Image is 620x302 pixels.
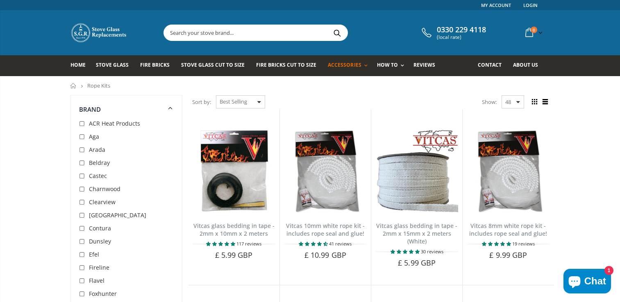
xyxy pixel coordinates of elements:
span: Rope Kits [87,82,110,89]
span: 41 reviews [329,241,352,247]
input: Search your stove brand... [164,25,439,41]
a: 0 [522,25,544,41]
span: Accessories [328,61,361,68]
span: Arada [89,146,105,153]
a: Vitcas 8mm white rope kit - includes rope seal and glue! [469,222,547,237]
a: Vitcas 10mm white rope kit - includes rope seal and glue! [286,222,365,237]
a: How To [377,55,408,76]
a: Vitcas glass bedding in tape - 2mm x 10mm x 2 meters [193,222,275,237]
span: Clearview [89,198,116,206]
span: Foxhunter [89,290,117,297]
span: 4.85 stars [206,241,236,247]
span: Aga [89,133,99,140]
span: Fireline [89,264,109,271]
span: Grid view [530,97,539,106]
span: Stove Glass [96,61,129,68]
span: Brand [79,105,101,113]
span: £ 5.99 GBP [398,258,436,268]
a: About us [513,55,544,76]
span: Dunsley [89,237,111,245]
inbox-online-store-chat: Shopify online store chat [561,269,613,295]
img: Vitcas stove glass bedding in tape [193,130,275,212]
span: Sort by: [192,95,211,109]
span: Efel [89,250,99,258]
span: Reviews [413,61,435,68]
span: Home [70,61,86,68]
button: Search [328,25,347,41]
span: 117 reviews [236,241,261,247]
span: 19 reviews [512,241,535,247]
span: 30 reviews [421,248,443,255]
span: ACR Heat Products [89,119,140,127]
img: Stove Glass Replacement [70,23,128,43]
span: (local rate) [437,34,486,40]
span: Fire Bricks [140,61,170,68]
a: 0330 229 4118 (local rate) [420,25,486,40]
span: Charnwood [89,185,120,193]
span: Castec [89,172,107,180]
a: Fire Bricks Cut To Size [256,55,322,76]
span: 4.66 stars [299,241,329,247]
span: How To [377,61,398,68]
span: About us [513,61,538,68]
img: Vitcas stove glass bedding in tape [375,130,458,212]
span: Contura [89,224,111,232]
span: £ 5.99 GBP [215,250,253,260]
span: Fire Bricks Cut To Size [256,61,316,68]
img: Vitcas white rope, glue and gloves kit 8mm [467,130,550,212]
span: Stove Glass Cut To Size [181,61,245,68]
span: 4.89 stars [482,241,512,247]
span: Beldray [89,159,110,167]
a: Stove Glass Cut To Size [181,55,251,76]
a: Fire Bricks [140,55,176,76]
img: Vitcas white rope, glue and gloves kit 10mm [284,130,367,212]
a: Home [70,83,77,88]
span: 0330 229 4118 [437,25,486,34]
a: Home [70,55,92,76]
span: Flavel [89,277,104,284]
a: Vitcas glass bedding in tape - 2mm x 15mm x 2 meters (White) [376,222,457,245]
a: Stove Glass [96,55,135,76]
span: List view [541,97,550,106]
span: Show: [482,95,497,108]
a: Reviews [413,55,441,76]
a: Accessories [328,55,371,76]
span: 0 [531,27,537,33]
a: Contact [478,55,508,76]
span: [GEOGRAPHIC_DATA] [89,211,146,219]
span: £ 9.99 GBP [489,250,527,260]
span: 4.90 stars [391,248,421,255]
span: Contact [478,61,502,68]
span: £ 10.99 GBP [304,250,346,260]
